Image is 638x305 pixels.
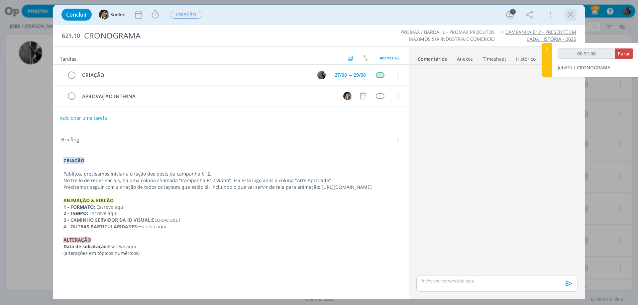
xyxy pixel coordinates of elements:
[63,204,95,210] strong: 1 - FORMATO:
[577,64,610,71] span: CRONOGRAMA
[342,91,352,101] button: S
[510,9,516,15] div: 1
[53,5,585,299] div: dialog
[565,65,576,71] span: 650.1
[457,56,473,62] div: Anexos
[138,223,166,230] span: Escreva aqui
[505,29,576,42] a: CAMPANHA B12 - PRESENTE EM CADA HISTÓRIA - 2025
[110,12,126,17] span: Suelen
[558,64,610,71] a: Job650.1CRONOGRAMA
[417,53,447,62] a: Comentários
[169,11,203,19] button: CRIAÇÃO
[99,10,109,20] img: S
[516,53,536,62] a: Histórico
[505,9,515,20] button: 1
[63,157,84,164] strong: CRIAÇÃO
[335,73,347,77] div: 27/08
[66,12,87,17] span: Concluir
[96,204,125,210] span: Escreve aqui
[380,55,399,60] span: Abertas 2/2
[63,177,399,184] p: No trello de redes sociais, há uma coluna chamada "Campanha B12 Vinho". Ela está logo após a colu...
[63,223,138,230] strong: 4 - OUTRAS PARTICULARIDADES:
[60,54,76,62] span: Tarefas
[63,250,399,257] p: (alterações em tópicos numéricos)
[316,70,326,80] button: P
[63,237,91,243] strong: ALTERAÇÃO
[81,28,359,44] div: CRONOGRAMA
[63,210,88,216] strong: 2 - TEMPO:
[317,71,326,79] img: P
[63,217,152,223] strong: 3 - CAMINHO SERVIDOR DA ID VISUAL:
[482,53,506,62] a: Timesheet
[400,29,495,42] a: PROMAX / BARDAHL - PROMAX PRODUTOS MÁXIMOS S/A INDÚSTRIA E COMÉRCIO
[63,171,399,177] p: Pablitos, precisamos iniciar a criação dos posts da campanha b12.
[99,10,126,20] button: SSuelen
[63,197,114,203] strong: ANIMAÇÃO & EDICÃO
[63,184,399,191] p: Precisamos seguir com a criação de todos os layouts que estão lá, incluindo o que vai servir de t...
[615,48,633,59] button: Parar
[79,92,337,101] div: APROVAÇÃO INTERNA
[59,112,107,124] button: Adicionar uma tarefa
[89,210,118,216] span: Escreve aqui
[108,243,136,250] span: Escreva aqui
[618,50,630,57] span: Parar
[343,92,352,100] img: S
[63,243,108,250] strong: Data de solicitação:
[62,32,80,39] span: 621.10
[152,217,180,223] span: Escreve aqui
[354,73,366,77] div: 29/08
[170,11,202,19] span: CRIAÇÃO
[363,55,368,61] img: arrow-down-up.svg
[61,136,79,144] span: Briefing
[61,9,92,21] button: Concluir
[79,71,311,79] div: CRIAÇÃO
[349,73,351,77] span: --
